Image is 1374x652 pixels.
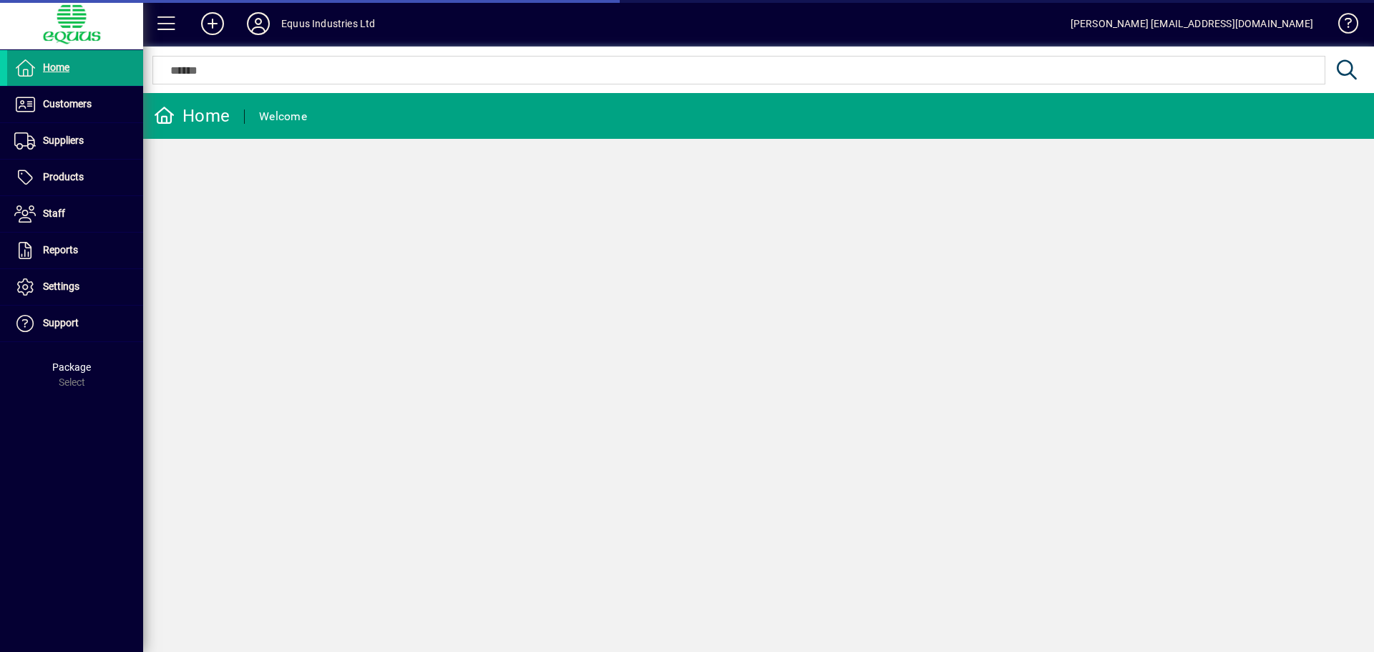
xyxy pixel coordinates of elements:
a: Support [7,306,143,341]
a: Knowledge Base [1327,3,1356,49]
a: Products [7,160,143,195]
div: Home [154,104,230,127]
span: Settings [43,281,79,292]
span: Customers [43,98,92,110]
span: Support [43,317,79,329]
span: Suppliers [43,135,84,146]
span: Reports [43,244,78,256]
span: Home [43,62,69,73]
button: Profile [235,11,281,37]
div: Welcome [259,105,307,128]
span: Products [43,171,84,183]
button: Add [190,11,235,37]
div: Equus Industries Ltd [281,12,376,35]
span: Package [52,361,91,373]
span: Staff [43,208,65,219]
a: Staff [7,196,143,232]
a: Customers [7,87,143,122]
a: Suppliers [7,123,143,159]
div: [PERSON_NAME] [EMAIL_ADDRESS][DOMAIN_NAME] [1071,12,1313,35]
a: Settings [7,269,143,305]
a: Reports [7,233,143,268]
